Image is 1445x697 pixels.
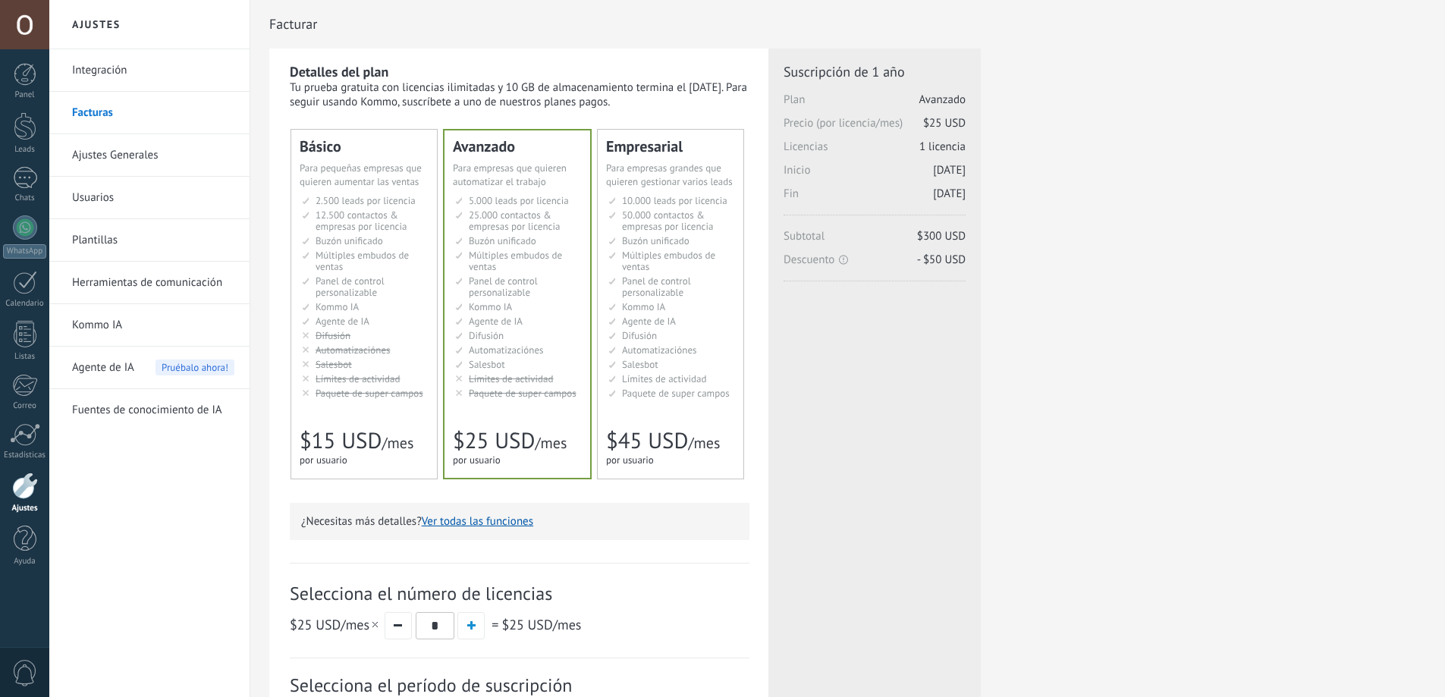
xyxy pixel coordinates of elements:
span: por usuario [453,454,501,466]
span: 25.000 contactos & empresas por licencia [469,209,560,233]
span: $25 USD [923,116,966,130]
span: $25 USD [501,616,552,633]
li: Herramientas de comunicación [49,262,250,304]
span: por usuario [300,454,347,466]
span: Selecciona el período de suscripción [290,673,749,697]
span: Difusión [316,329,350,342]
span: Límites de actividad [469,372,554,385]
span: Inicio [784,163,966,187]
span: Buzón unificado [622,234,690,247]
span: Panel de control personalizable [316,275,385,299]
div: Avanzado [453,139,582,154]
div: Empresarial [606,139,735,154]
span: Panel de control personalizable [469,275,538,299]
span: Salesbot [469,358,505,371]
span: 50.000 contactos & empresas por licencia [622,209,713,233]
li: Ajustes Generales [49,134,250,177]
span: Descuento [784,253,966,267]
span: Para empresas grandes que quieren gestionar varios leads [606,162,733,188]
span: Para pequeñas empresas que quieren aumentar las ventas [300,162,422,188]
a: Kommo IA [72,304,234,347]
span: Precio (por licencia/mes) [784,116,966,140]
span: Panel de control personalizable [622,275,691,299]
span: Automatizaciónes [469,344,544,356]
span: Agente de IA [469,315,523,328]
span: Límites de actividad [622,372,707,385]
li: Kommo IA [49,304,250,347]
span: Buzón unificado [316,234,383,247]
span: Salesbot [622,358,658,371]
span: Kommo IA [316,300,359,313]
span: Agente de IA [622,315,676,328]
span: Múltiples embudos de ventas [316,249,409,273]
div: Calendario [3,299,47,309]
span: Múltiples embudos de ventas [469,249,562,273]
span: [DATE] [933,187,966,201]
span: [DATE] [933,163,966,177]
div: Básico [300,139,429,154]
a: Ajustes Generales [72,134,234,177]
span: Automatizaciónes [622,344,697,356]
b: Detalles del plan [290,63,388,80]
span: Salesbot [316,358,352,371]
span: Facturar [269,16,317,32]
span: Múltiples embudos de ventas [622,249,715,273]
button: Ver todas las funciones [422,514,533,529]
span: 10.000 leads por licencia [622,194,727,207]
span: Fin [784,187,966,210]
div: Listas [3,352,47,362]
li: Usuarios [49,177,250,219]
span: Para empresas que quieren automatizar el trabajo [453,162,567,188]
span: Límites de actividad [316,372,401,385]
span: $45 USD [606,426,688,455]
span: Automatizaciónes [316,344,391,356]
span: 1 licencia [919,140,966,154]
span: /mes [535,433,567,453]
span: /mes [688,433,720,453]
span: Difusión [622,329,657,342]
p: ¿Necesitas más detalles? [301,514,738,529]
span: Paquete de super campos [469,387,576,400]
div: Panel [3,90,47,100]
span: Licencias [784,140,966,163]
span: $25 USD [453,426,535,455]
span: 5.000 leads por licencia [469,194,569,207]
li: Plantillas [49,219,250,262]
span: $15 USD [300,426,382,455]
span: - $50 USD [917,253,966,267]
span: Paquete de super campos [316,387,423,400]
span: /mes [501,616,581,633]
span: Paquete de super campos [622,387,730,400]
span: Agente de IA [72,347,134,389]
span: Agente de IA [316,315,369,328]
span: Pruébalo ahora! [155,359,234,375]
div: Ajustes [3,504,47,513]
a: Agente de IA Pruébalo ahora! [72,347,234,389]
span: Buzón unificado [469,234,536,247]
span: Selecciona el número de licencias [290,582,749,605]
span: Kommo IA [469,300,512,313]
span: $25 USD [290,616,341,633]
li: Integración [49,49,250,92]
a: Plantillas [72,219,234,262]
div: Tu prueba gratuita con licencias ilimitadas y 10 GB de almacenamiento termina el [DATE]. Para seg... [290,80,749,109]
a: Fuentes de conocimiento de IA [72,389,234,432]
li: Facturas [49,92,250,134]
span: = [492,616,498,633]
div: Estadísticas [3,451,47,460]
span: /mes [382,433,413,453]
span: Suscripción de 1 año [784,63,966,80]
span: por usuario [606,454,654,466]
span: /mes [290,616,381,633]
span: 2.500 leads por licencia [316,194,416,207]
a: Herramientas de comunicación [72,262,234,304]
span: 12.500 contactos & empresas por licencia [316,209,407,233]
li: Fuentes de conocimiento de IA [49,389,250,431]
li: Agente de IA [49,347,250,389]
span: Kommo IA [622,300,665,313]
a: Usuarios [72,177,234,219]
a: Integración [72,49,234,92]
span: $300 USD [917,229,966,243]
div: WhatsApp [3,244,46,259]
div: Ayuda [3,557,47,567]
